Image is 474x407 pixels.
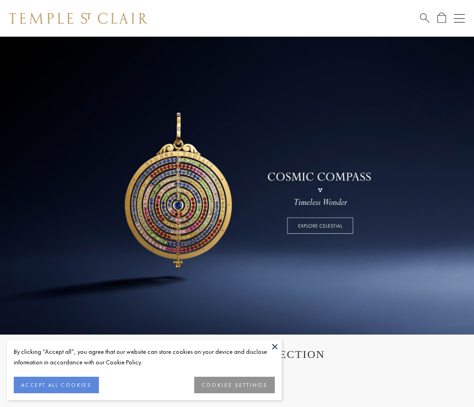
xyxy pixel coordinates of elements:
button: COOKIES SETTINGS [194,377,275,393]
button: Open navigation [454,13,465,24]
div: By clicking “Accept all”, you agree that our website can store cookies on your device and disclos... [14,346,275,368]
img: Temple St. Clair [9,13,147,24]
button: ACCEPT ALL COOKIES [14,377,99,393]
a: Open Shopping Bag [437,12,446,24]
a: Search [420,12,430,24]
